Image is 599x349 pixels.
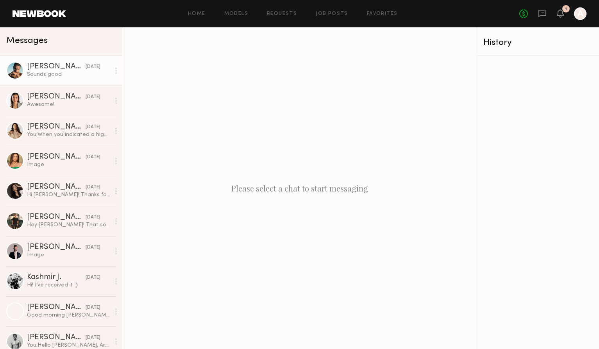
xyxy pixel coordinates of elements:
a: Requests [267,11,297,16]
div: Image [27,161,110,168]
div: Hi [PERSON_NAME]! Thanks for reaching out, unfortunately I’m not available! x [27,191,110,199]
div: [DATE] [86,304,100,311]
div: [PERSON_NAME] [27,334,86,342]
div: Please select a chat to start messaging [122,27,477,349]
div: [DATE] [86,184,100,191]
div: [DATE] [86,214,100,221]
a: Favorites [367,11,398,16]
div: 1 [565,7,567,11]
div: [DATE] [86,154,100,161]
div: [DATE] [86,334,100,342]
div: [PERSON_NAME] [27,304,86,311]
div: Awesome! [27,101,110,108]
div: [PERSON_NAME] [27,183,86,191]
a: Home [188,11,206,16]
div: Kashmir J. [27,274,86,281]
a: Job Posts [316,11,348,16]
div: Hey [PERSON_NAME]! That sounds fun! I’m interested [27,221,110,229]
div: [DATE] [86,63,100,71]
div: [PERSON_NAME] [27,63,86,71]
div: [PERSON_NAME] [27,243,86,251]
div: [DATE] [86,123,100,131]
span: Messages [6,36,48,45]
div: You: Hello [PERSON_NAME], Are you available for a restaurant photoshoot in [GEOGRAPHIC_DATA] on [... [27,342,110,349]
div: [DATE] [86,93,100,101]
a: Models [224,11,248,16]
div: [PERSON_NAME] [27,213,86,221]
div: Hi! I’ve received it :) [27,281,110,289]
div: [DATE] [86,244,100,251]
div: Good morning [PERSON_NAME], Absolutely, I’ll take care of that [DATE]. I’ll send the QR code to y... [27,311,110,319]
div: History [483,38,593,47]
div: [PERSON_NAME] [27,93,86,101]
div: [PERSON_NAME] [27,123,86,131]
div: Image [27,251,110,259]
div: Sounds good [27,71,110,78]
div: [PERSON_NAME] [27,153,86,161]
div: [DATE] [86,274,100,281]
a: A [574,7,586,20]
div: You: When you indicated a higher rate than we can pay, we reached out to other models and found a... [27,131,110,138]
